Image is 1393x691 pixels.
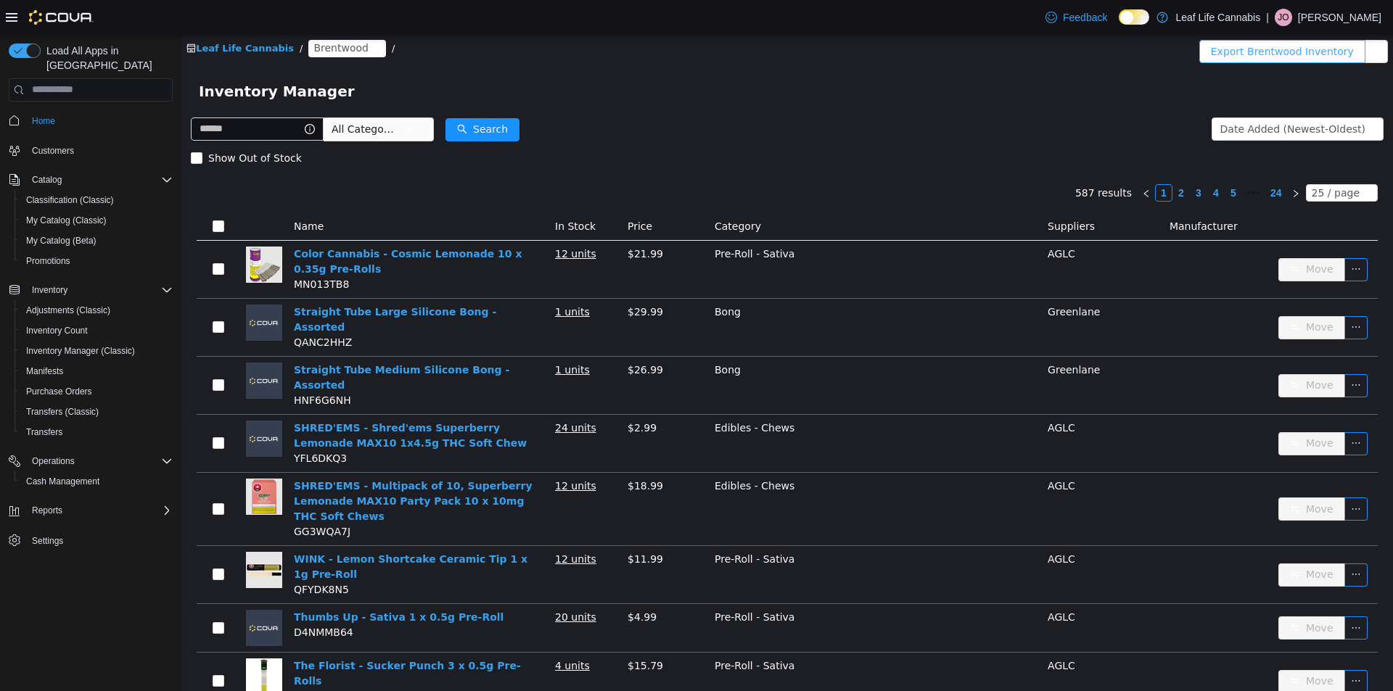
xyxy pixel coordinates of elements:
[1130,150,1178,166] div: 25 / page
[988,186,1056,197] span: Manufacturer
[26,255,70,267] span: Promotions
[1044,150,1060,166] a: 5
[1163,529,1186,552] button: icon: ellipsis
[26,235,96,247] span: My Catalog (Beta)
[446,387,475,399] span: $2.99
[112,655,168,667] span: ZKX628UN
[26,142,80,160] a: Customers
[527,569,860,618] td: Pre-Roll - Sativa
[15,231,178,251] button: My Catalog (Beta)
[527,264,860,322] td: Bong
[1061,149,1084,167] li: Next 5 Pages
[1106,149,1123,167] li: Next Page
[112,445,351,487] a: SHRED'EMS - Multipack of 10, Superberry Lemonade MAX10 Party Pack 10 x 10mg THC Soft Chews
[20,322,173,339] span: Inventory Count
[527,511,860,569] td: Pre-Roll - Sativa
[112,244,168,255] span: MN013TB8
[374,271,408,283] u: 1 units
[132,5,187,21] span: Brentwood
[26,171,173,189] span: Catalog
[3,529,178,550] button: Settings
[65,328,101,364] img: Straight Tube Medium Silicone Bong - Assorted placeholder
[3,170,178,190] button: Catalog
[150,87,216,102] span: All Categories
[1183,5,1207,28] button: icon: ellipsis
[374,213,415,225] u: 12 units
[65,212,101,248] img: Color Cannabis - Cosmic Lemonade 10 x 0.35g Pre-Rolls hero shot
[894,149,950,167] li: 587 results
[20,252,173,270] span: Promotions
[1278,9,1289,26] span: jo
[26,305,110,316] span: Adjustments (Classic)
[1039,83,1184,105] div: Date Added (Newest-Oldest)
[15,320,178,341] button: Inventory Count
[1298,9,1381,26] p: [PERSON_NAME]
[1275,9,1292,26] div: jenna ogonoski
[112,491,169,502] span: GG3WQA7J
[20,423,173,441] span: Transfers
[533,186,580,197] span: Category
[112,518,346,545] a: WINK - Lemon Shortcake Ceramic Tip 1 x 1g Pre-Roll
[20,322,94,339] a: Inventory Count
[223,90,232,100] i: icon: down
[1097,281,1164,305] button: icon: swapMove
[20,302,173,319] span: Adjustments (Classic)
[1097,582,1164,605] button: icon: swapMove
[1040,3,1113,32] a: Feedback
[20,403,104,421] a: Transfers (Classic)
[264,83,338,107] button: icon: searchSearch
[3,451,178,471] button: Operations
[20,191,173,209] span: Classification (Classic)
[65,575,101,611] img: Thumbs Up - Sativa 1 x 0.5g Pre-Roll placeholder
[123,89,133,99] i: icon: info-circle
[956,149,974,167] li: Previous Page
[1026,149,1043,167] li: 4
[112,271,315,298] a: Straight Tube Large Silicone Bong - Assorted
[112,625,340,652] a: The Florist - Sucker Punch 3 x 0.5g Pre-Rolls
[866,186,913,197] span: Suppliers
[26,386,92,397] span: Purchase Orders
[15,402,178,422] button: Transfers (Classic)
[32,115,55,127] span: Home
[26,325,88,336] span: Inventory Count
[1185,90,1193,100] i: icon: down
[446,576,475,588] span: $4.99
[15,361,178,381] button: Manifests
[527,206,860,264] td: Pre-Roll - Sativa
[374,625,408,637] u: 4 units
[26,365,63,377] span: Manifests
[20,403,173,421] span: Transfers (Classic)
[1097,635,1164,658] button: icon: swapMove
[26,452,173,470] span: Operations
[974,149,991,167] li: 1
[112,186,142,197] span: Name
[991,149,1008,167] li: 2
[20,232,102,249] a: My Catalog (Beta)
[527,438,860,511] td: Edibles - Chews
[1043,149,1061,167] li: 5
[3,500,178,521] button: Reports
[9,104,173,589] nav: Complex example
[15,300,178,320] button: Adjustments (Classic)
[26,532,69,550] a: Settings
[374,186,414,197] span: In Stock
[1119,9,1149,25] input: Dark Mode
[20,191,120,209] a: Classification (Classic)
[32,174,62,186] span: Catalog
[15,190,178,210] button: Classification (Classic)
[112,576,322,588] a: Thumbs Up - Sativa 1 x 0.5g Pre-Roll
[15,210,178,231] button: My Catalog (Classic)
[374,387,415,399] u: 24 units
[446,329,482,341] span: $26.99
[1097,339,1164,363] button: icon: swapMove
[65,270,101,306] img: Straight Tube Large Silicone Bong - Assorted placeholder
[112,329,328,356] a: Straight Tube Medium Silicone Bong - Assorted
[1163,339,1186,363] button: icon: ellipsis
[1266,9,1269,26] p: |
[446,186,471,197] span: Price
[1097,223,1164,247] button: icon: swapMove
[1181,154,1190,164] i: icon: down
[992,150,1008,166] a: 2
[1084,149,1106,167] li: 24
